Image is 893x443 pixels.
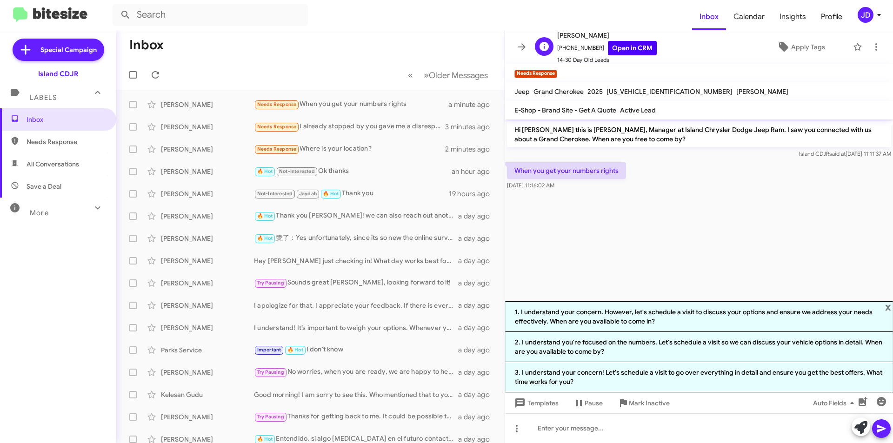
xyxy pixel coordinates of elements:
a: Open in CRM [608,41,657,55]
div: When you get your numbers rights [254,99,448,110]
div: Thanks for getting back to me. It could be possible that we can get you out early. We can set up ... [254,411,458,422]
div: No worries, when you are ready, we are happy to help! [254,367,458,377]
div: Thank you [PERSON_NAME]! we can also reach out another time when you are back from vacation [254,211,458,221]
div: [PERSON_NAME] [161,301,254,310]
span: Jaydah [299,191,317,197]
div: a day ago [458,412,497,422]
div: 赞了：Yes unfortunately, since its so new the online survey might not register any value yet. Let me... [254,233,458,244]
a: Insights [772,3,813,30]
span: Mark Inactive [629,395,670,411]
div: [PERSON_NAME] [161,167,254,176]
span: Templates [513,395,559,411]
span: Active Lead [620,106,656,114]
div: [PERSON_NAME] [161,234,254,243]
span: [PERSON_NAME] [736,87,788,96]
div: Thank you [254,188,449,199]
span: [DATE] 11:16:02 AM [507,182,554,189]
div: 19 hours ago [449,189,497,198]
button: Templates [505,395,566,411]
button: JD [850,7,883,23]
span: Save a Deal [27,182,61,191]
a: Profile [813,3,850,30]
div: a day ago [458,278,497,288]
span: Try Pausing [257,369,284,375]
div: JD [858,7,873,23]
div: a minute ago [448,100,497,109]
div: Sounds great [PERSON_NAME], looking forward to it! [254,278,458,288]
div: [PERSON_NAME] [161,368,254,377]
div: 3 minutes ago [445,122,497,132]
span: » [424,69,429,81]
span: Try Pausing [257,280,284,286]
div: [PERSON_NAME] [161,256,254,265]
div: 2 minutes ago [445,145,497,154]
span: 🔥 Hot [323,191,339,197]
span: [US_VEHICLE_IDENTIFICATION_NUMBER] [606,87,733,96]
span: Labels [30,93,57,102]
button: Pause [566,395,610,411]
span: Jeep [514,87,530,96]
span: Not-Interested [257,191,293,197]
span: Inbox [27,115,106,124]
nav: Page navigation example [403,66,493,85]
span: E-Shop - Brand Site - Get A Quote [514,106,616,114]
div: Where is your location? [254,144,445,154]
input: Search [113,4,308,26]
button: Auto Fields [806,395,865,411]
div: [PERSON_NAME] [161,412,254,422]
div: [PERSON_NAME] [161,189,254,198]
span: Needs Response [257,101,297,107]
span: Not-Interested [279,168,315,174]
p: Hi [PERSON_NAME] this is [PERSON_NAME], Manager at Island Chrysler Dodge Jeep Ram. I saw you conn... [507,121,891,147]
div: a day ago [458,234,497,243]
div: Island CDJR [38,69,79,79]
span: x [885,301,891,312]
span: 🔥 Hot [257,168,273,174]
div: [PERSON_NAME] [161,100,254,109]
span: Older Messages [429,70,488,80]
div: a day ago [458,345,497,355]
span: Special Campaign [40,45,97,54]
span: 🔥 Hot [287,347,303,353]
button: Mark Inactive [610,395,677,411]
span: Grand Cherokee [533,87,584,96]
span: Apply Tags [791,39,825,55]
div: a day ago [458,390,497,399]
div: [PERSON_NAME] [161,323,254,332]
span: 2025 [587,87,603,96]
span: 🔥 Hot [257,213,273,219]
span: All Conversations [27,159,79,169]
div: a day ago [458,368,497,377]
span: « [408,69,413,81]
div: [PERSON_NAME] [161,122,254,132]
div: I understand! It’s important to weigh your options. Whenever you're ready, we can discuss how we ... [254,323,458,332]
li: 2. I understand you're focused on the numbers. Let's schedule a visit so we can discuss your vehi... [505,332,893,362]
span: More [30,209,49,217]
a: Inbox [692,3,726,30]
div: Ok thanks [254,166,452,177]
span: Important [257,347,281,353]
h1: Inbox [129,38,164,53]
span: Pause [585,395,603,411]
button: Next [418,66,493,85]
div: a day ago [458,256,497,265]
span: Island CDJR [DATE] 11:11:37 AM [799,150,891,157]
div: [PERSON_NAME] [161,145,254,154]
div: [PERSON_NAME] [161,212,254,221]
div: a day ago [458,323,497,332]
div: Hey [PERSON_NAME] just checking in! What day works best for you to stop by and have an informatio... [254,256,458,265]
p: When you get your numbers rights [507,162,626,179]
a: Special Campaign [13,39,104,61]
div: I apologize for that. I appreciate your feedback. If there is every anything we can do to earn yo... [254,301,458,310]
button: Apply Tags [753,39,848,55]
span: 14-30 Day Old Leads [557,55,657,65]
div: Good morning! I am sorry to see this. Who mentioned that to you? [254,390,458,399]
div: Kelesan Gudu [161,390,254,399]
div: an hour ago [452,167,497,176]
small: Needs Response [514,70,557,78]
div: Parks Service [161,345,254,355]
a: Calendar [726,3,772,30]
